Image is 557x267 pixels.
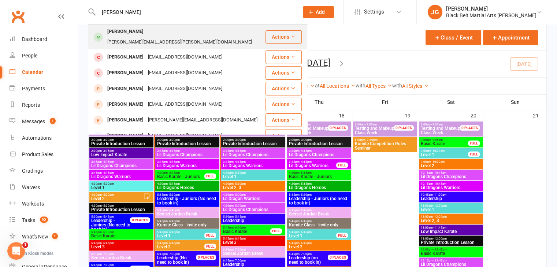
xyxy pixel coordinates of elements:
[105,115,146,125] div: [PERSON_NAME]
[300,138,312,142] span: - 3:00pm
[354,126,402,135] span: Class Week
[168,160,180,163] span: - 4:15pm
[157,160,218,163] span: 3:45pm
[91,218,115,223] span: Leadership -
[52,233,58,239] span: 1
[157,171,205,174] span: 4:30pm
[420,153,468,157] span: Level 1
[289,212,350,216] span: Sensei Jordan Break
[157,163,218,168] span: Lil Dragons Warriors
[157,223,218,227] span: Kumite Class - Invite only
[420,237,482,240] span: 11:00am
[91,234,152,238] span: Basic Karate
[157,234,205,238] span: Level 1
[354,123,402,126] span: 8:00am
[22,234,48,240] div: What's New
[10,48,77,64] a: People
[223,153,284,157] span: Lil Dragons Champions
[91,230,152,234] span: 5:45pm
[168,241,180,245] span: - 6:45pm
[7,242,25,260] iframe: Intercom live chat
[420,248,482,251] span: 12:00pm
[420,174,482,179] span: Lil Dragons Champions
[157,138,218,142] span: 2:00pm
[91,218,139,232] span: Juniors (No need to book in)
[10,97,77,113] a: Reports
[10,196,77,212] a: Workouts
[315,83,320,89] strong: at
[355,126,394,131] span: Testing and Makeup
[234,193,246,196] span: - 5:00pm
[157,252,205,256] span: 6:45pm
[339,109,352,121] div: 18
[394,125,414,131] div: 0 PLACES
[223,142,284,146] span: Private Introduction Lesson
[289,252,337,256] span: 6:45pm
[336,233,348,238] div: FULL
[289,219,350,223] span: 5:45pm
[157,185,218,190] span: Lil Dragons Heroes
[10,179,77,196] a: Waivers
[157,182,218,185] span: 4:30pm
[300,252,312,256] span: - 7:00pm
[105,37,254,48] div: [PERSON_NAME][EMAIL_ADDRESS][PERSON_NAME][DOMAIN_NAME]
[289,160,337,163] span: 3:45pm
[105,131,146,141] div: [PERSON_NAME]
[223,193,284,196] span: 4:30pm
[234,149,246,153] span: - 4:15pm
[204,173,216,179] div: FULL
[168,252,180,256] span: - 7:00pm
[289,245,350,249] span: Level 2
[289,234,337,238] span: Level 1
[22,184,40,190] div: Waivers
[468,151,480,157] div: FULL
[223,251,284,256] span: Sensei Jordan Break
[102,230,114,234] span: - 6:30pm
[300,149,312,153] span: - 4:15pm
[289,123,337,126] span: 8:00am
[22,53,37,59] div: People
[157,212,218,216] span: Sensei Jordan Break
[102,241,114,245] span: - 6:45pm
[234,226,246,229] span: - 6:30pm
[420,138,468,142] span: 9:00am
[420,182,482,185] span: 10:15am
[91,149,152,153] span: 2:30pm
[91,138,152,142] span: 2:00pm
[22,102,40,108] div: Reports
[157,142,218,146] span: Private Introduction Lesson
[420,163,482,168] span: Level 2
[420,193,482,196] span: 10:45am
[289,153,350,157] span: Lil Dragons Champions
[91,245,152,249] span: Level 3
[354,138,416,142] span: 6:00pm
[289,138,350,142] span: 2:00pm
[157,193,218,196] span: 5:15pm
[91,193,143,196] span: 4:30pm
[146,83,224,94] div: [EMAIL_ADDRESS][DOMAIN_NAME]
[446,12,536,19] div: Black Belt Martial Arts [PERSON_NAME]
[365,138,378,142] span: - 7:30pm
[204,233,216,238] div: FULL
[336,162,348,168] div: FULL
[10,113,77,130] a: Messages 1
[289,185,350,190] span: Lil Dragons Heroes
[91,252,152,256] span: 6:30pm
[168,182,180,185] span: - 5:15pm
[102,171,114,174] span: - 4:15pm
[91,215,139,218] span: 5:30pm
[22,135,52,141] div: Automations
[305,57,330,68] button: [DATE]
[420,215,482,218] span: 11:00am
[300,171,312,174] span: - 5:15pm
[471,109,484,121] div: 20
[234,138,246,142] span: - 3:00pm
[10,64,77,80] a: Calendar
[223,185,284,190] span: Level 2, 3
[433,215,447,218] span: - 12:00pm
[9,7,27,26] a: Clubworx
[265,66,302,79] button: Actions
[223,262,284,267] span: Leadership
[320,83,356,89] a: All Locations
[223,171,284,174] span: 4:30pm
